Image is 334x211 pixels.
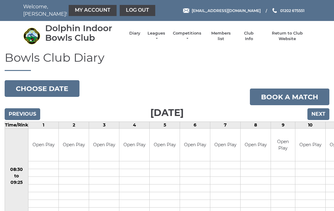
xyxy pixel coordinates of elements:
[129,31,140,36] a: Diary
[240,31,258,42] a: Club Info
[28,122,59,129] td: 1
[271,122,295,129] td: 9
[172,31,202,42] a: Competitions
[120,5,155,16] a: Log out
[89,122,119,129] td: 3
[180,129,210,161] td: Open Play
[5,80,79,97] button: Choose date
[59,122,89,129] td: 2
[295,122,326,129] td: 10
[69,5,117,16] a: My Account
[241,122,271,129] td: 8
[250,89,329,105] a: Book a match
[150,122,180,129] td: 5
[272,8,305,14] a: Phone us 01202 675551
[45,23,123,43] div: Dolphin Indoor Bowls Club
[183,8,189,13] img: Email
[5,122,28,129] td: Time/Rink
[295,129,325,161] td: Open Play
[147,31,166,42] a: Leagues
[183,8,261,14] a: Email [EMAIL_ADDRESS][DOMAIN_NAME]
[23,3,138,18] nav: Welcome, [PERSON_NAME]!
[280,8,305,13] span: 01202 675551
[208,31,233,42] a: Members list
[89,129,119,161] td: Open Play
[307,108,329,120] input: Next
[150,129,180,161] td: Open Play
[180,122,210,129] td: 6
[264,31,311,42] a: Return to Club Website
[5,51,329,71] h1: Bowls Club Diary
[192,8,261,13] span: [EMAIL_ADDRESS][DOMAIN_NAME]
[271,129,295,161] td: Open Play
[272,8,277,13] img: Phone us
[28,129,58,161] td: Open Play
[23,27,40,44] img: Dolphin Indoor Bowls Club
[210,129,240,161] td: Open Play
[119,129,149,161] td: Open Play
[119,122,150,129] td: 4
[210,122,241,129] td: 7
[241,129,271,161] td: Open Play
[59,129,89,161] td: Open Play
[5,108,40,120] input: Previous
